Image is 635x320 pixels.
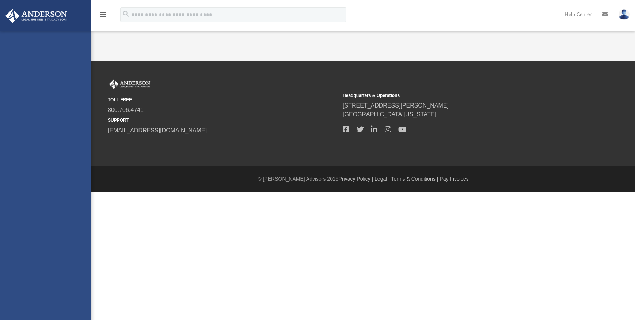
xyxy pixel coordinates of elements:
a: Privacy Policy | [339,176,373,182]
img: Anderson Advisors Platinum Portal [108,79,152,89]
img: User Pic [619,9,630,20]
img: Anderson Advisors Platinum Portal [3,9,69,23]
div: © [PERSON_NAME] Advisors 2025 [91,175,635,183]
a: [EMAIL_ADDRESS][DOMAIN_NAME] [108,127,207,133]
a: Terms & Conditions | [391,176,438,182]
a: Legal | [374,176,390,182]
small: SUPPORT [108,117,338,124]
a: [STREET_ADDRESS][PERSON_NAME] [343,102,449,109]
small: TOLL FREE [108,97,338,103]
a: Pay Invoices [440,176,468,182]
a: [GEOGRAPHIC_DATA][US_STATE] [343,111,436,117]
small: Headquarters & Operations [343,92,573,99]
a: menu [99,14,107,19]
i: menu [99,10,107,19]
a: 800.706.4741 [108,107,144,113]
i: search [122,10,130,18]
